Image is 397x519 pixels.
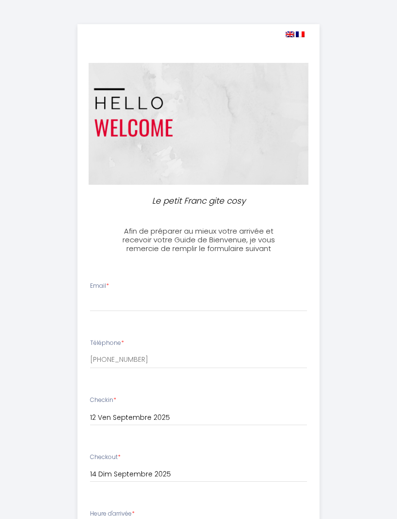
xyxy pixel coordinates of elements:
[124,194,273,208] p: Le petit Franc gite cosy
[90,339,124,348] label: Téléphone
[296,31,305,37] img: fr.png
[286,31,294,37] img: en.png
[90,396,116,405] label: Checkin
[90,453,121,462] label: Checkout
[90,282,109,291] label: Email
[120,227,276,253] h3: Afin de préparer au mieux votre arrivée et recevoir votre Guide de Bienvenue, je vous remercie de...
[90,509,135,519] label: Heure d'arrivée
